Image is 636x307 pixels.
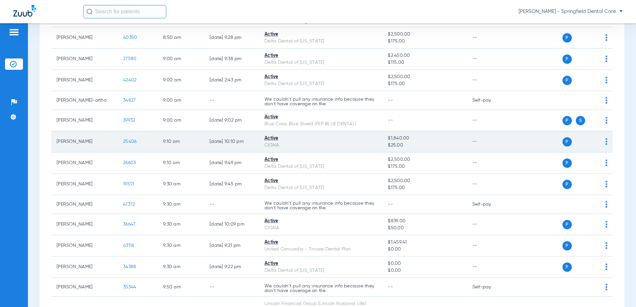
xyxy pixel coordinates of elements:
[605,181,607,187] img: group-dot-blue.svg
[51,214,118,235] td: [PERSON_NAME]
[562,116,572,125] span: P
[388,184,461,191] span: $175.00
[388,239,461,246] span: $1,459.41
[467,110,512,131] td: --
[467,235,512,256] td: --
[158,153,204,174] td: 9:10 AM
[264,246,377,253] div: United Concordia - Tricare Dental Plan
[388,285,393,289] span: --
[264,239,377,246] div: Active
[264,163,377,170] div: Delta Dental of [US_STATE]
[562,241,572,251] span: P
[467,91,512,110] td: Self-pay
[388,142,461,149] span: $25.00
[388,98,393,103] span: --
[123,56,136,61] span: 27580
[467,27,512,49] td: --
[264,142,377,149] div: CIGNA
[158,214,204,235] td: 9:30 AM
[204,195,259,214] td: --
[605,77,607,83] img: group-dot-blue.svg
[388,177,461,184] span: $2,500.00
[51,91,118,110] td: [PERSON_NAME]-ortho
[264,97,377,106] p: We couldn’t pull any insurance info because they don’t have coverage on file.
[388,73,461,80] span: $2,500.00
[562,180,572,189] span: P
[388,218,461,225] span: $839.00
[51,27,118,49] td: [PERSON_NAME]
[388,59,461,66] span: $115.00
[204,235,259,256] td: [DATE] 9:21 PM
[562,220,572,229] span: P
[388,267,461,274] span: $0.00
[562,33,572,43] span: P
[388,80,461,87] span: $175.00
[264,284,377,293] p: We couldn’t pull any insurance info because they don’t have coverage on file.
[264,38,377,45] div: Delta Dental of [US_STATE]
[158,278,204,297] td: 9:50 AM
[123,139,136,144] span: 25406
[467,70,512,91] td: --
[158,174,204,195] td: 9:30 AM
[51,256,118,278] td: [PERSON_NAME]
[51,174,118,195] td: [PERSON_NAME]
[605,97,607,104] img: group-dot-blue.svg
[158,195,204,214] td: 9:30 AM
[264,135,377,142] div: Active
[123,78,136,82] span: 42402
[204,131,259,153] td: [DATE] 10:10 PM
[204,214,259,235] td: [DATE] 10:09 PM
[467,131,512,153] td: --
[83,5,166,18] input: Search for patients
[123,264,136,269] span: 34388
[467,195,512,214] td: Self-pay
[467,49,512,70] td: --
[204,70,259,91] td: [DATE] 2:43 PM
[13,5,36,17] img: Zuub Logo
[388,163,461,170] span: $175.00
[576,116,585,125] span: S
[123,243,134,248] span: 43116
[562,54,572,64] span: P
[51,235,118,256] td: [PERSON_NAME]
[158,70,204,91] td: 9:00 AM
[562,158,572,168] span: P
[123,222,135,227] span: 36647
[264,52,377,59] div: Active
[562,137,572,147] span: P
[86,9,92,15] img: Search Icon
[388,246,461,253] span: $0.00
[51,110,118,131] td: [PERSON_NAME]
[562,262,572,272] span: P
[605,284,607,290] img: group-dot-blue.svg
[388,38,461,45] span: $175.00
[562,76,572,85] span: P
[264,31,377,38] div: Active
[264,177,377,184] div: Active
[158,91,204,110] td: 9:00 AM
[264,260,377,267] div: Active
[123,182,134,186] span: 19513
[264,156,377,163] div: Active
[51,278,118,297] td: [PERSON_NAME]
[388,118,393,123] span: --
[264,201,377,210] p: We couldn’t pull any insurance info because they don’t have coverage on file.
[123,202,135,207] span: 41372
[158,131,204,153] td: 9:10 AM
[605,117,607,124] img: group-dot-blue.svg
[467,278,512,297] td: Self-pay
[388,31,461,38] span: $2,500.00
[123,35,137,40] span: 40350
[388,202,393,207] span: --
[605,201,607,208] img: group-dot-blue.svg
[388,135,461,142] span: $1,840.00
[264,80,377,87] div: Delta Dental of [US_STATE]
[605,242,607,249] img: group-dot-blue.svg
[605,55,607,62] img: group-dot-blue.svg
[467,174,512,195] td: --
[158,235,204,256] td: 9:30 AM
[158,49,204,70] td: 9:00 AM
[123,285,136,289] span: 35344
[9,28,19,36] img: hamburger-icon
[204,27,259,49] td: [DATE] 9:28 PM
